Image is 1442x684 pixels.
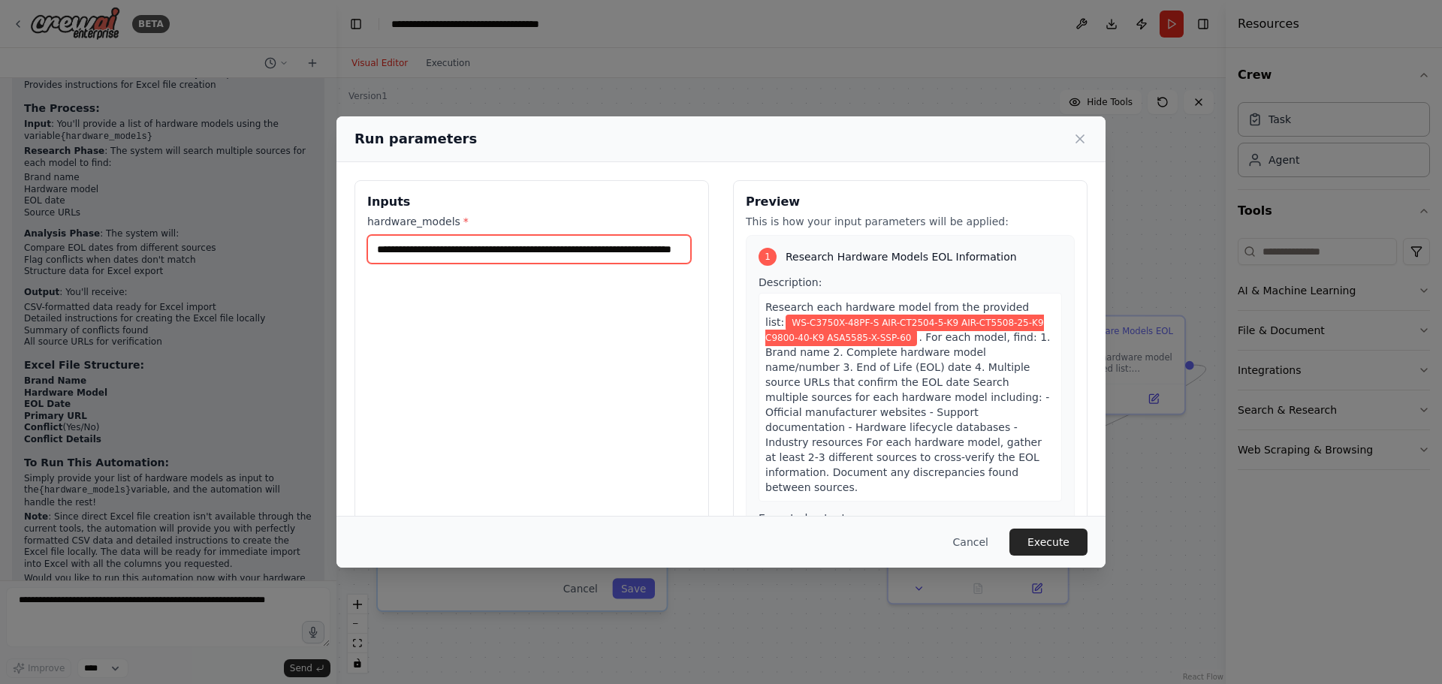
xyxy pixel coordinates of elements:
label: hardware_models [367,214,696,229]
button: Cancel [941,529,1000,556]
div: 1 [759,248,777,266]
span: Variable: hardware_models [765,315,1044,346]
h3: Preview [746,193,1075,211]
span: Expected output: [759,512,849,524]
span: Description: [759,276,822,288]
p: This is how your input parameters will be applied: [746,214,1075,229]
h2: Run parameters [354,128,477,149]
button: Execute [1009,529,1088,556]
span: Research Hardware Models EOL Information [786,249,1017,264]
span: . For each model, find: 1. Brand name 2. Complete hardware model name/number 3. End of Life (EOL)... [765,331,1051,493]
h3: Inputs [367,193,696,211]
span: Research each hardware model from the provided list: [765,301,1029,328]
